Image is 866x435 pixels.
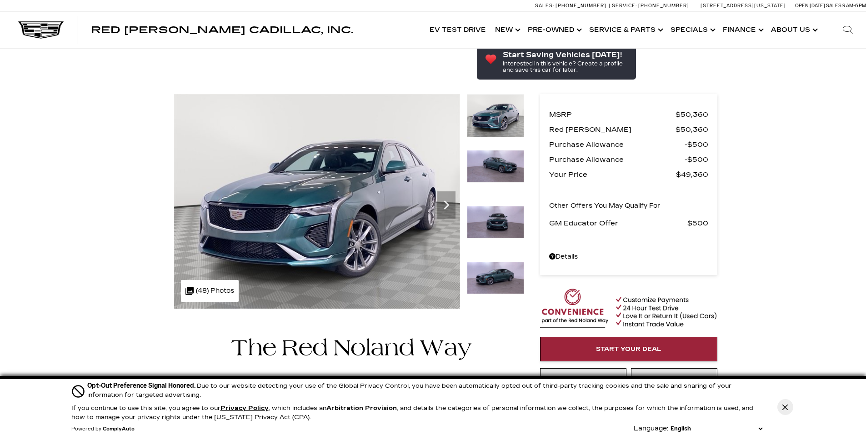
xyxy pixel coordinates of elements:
span: Service: [612,3,637,9]
span: Opt-Out Preference Signal Honored . [87,382,197,390]
img: New 2025 Typhoon Metallic Cadillac Sport image 2 [467,150,524,183]
a: Red [PERSON_NAME] $50,360 [549,123,708,136]
span: $50,360 [676,108,708,121]
a: Purchase Allowance $500 [549,153,708,166]
span: Sales: [826,3,842,9]
a: Sales: [PHONE_NUMBER] [535,3,609,8]
a: Service: [PHONE_NUMBER] [609,3,691,8]
a: Schedule Test Drive [631,368,717,393]
img: New 2025 Typhoon Metallic Cadillac Sport image 1 [467,94,524,137]
span: $500 [685,138,708,151]
a: Specials [666,12,718,48]
div: Language: [634,425,668,432]
a: GM Educator Offer $500 [549,217,708,230]
span: $49,360 [676,168,708,181]
a: Your Price $49,360 [549,168,708,181]
select: Language Select [668,424,765,433]
div: Next [437,191,456,219]
strong: Arbitration Provision [326,405,397,412]
span: $500 [685,153,708,166]
div: Due to our website detecting your use of the Global Privacy Control, you have been automatically ... [87,381,765,400]
span: [PHONE_NUMBER] [638,3,689,9]
a: Privacy Policy [220,405,269,412]
a: Service & Parts [585,12,666,48]
a: New [491,12,523,48]
a: Purchase Allowance $500 [549,138,708,151]
a: MSRP $50,360 [549,108,708,121]
span: Start Your Deal [596,345,661,353]
img: New 2025 Typhoon Metallic Cadillac Sport image 1 [174,94,460,309]
p: If you continue to use this site, you agree to our , which includes an , and details the categori... [71,405,753,421]
a: Instant Trade Value [540,368,626,393]
span: Purchase Allowance [549,153,685,166]
div: Powered by [71,426,135,432]
img: New 2025 Typhoon Metallic Cadillac Sport image 3 [467,206,524,239]
button: Close Button [777,399,793,415]
span: MSRP [549,108,676,121]
a: ComplyAuto [103,426,135,432]
a: Details [549,250,708,263]
span: Purchase Allowance [549,138,685,151]
img: Cadillac Dark Logo with Cadillac White Text [18,21,64,39]
a: Pre-Owned [523,12,585,48]
img: New 2025 Typhoon Metallic Cadillac Sport image 4 [467,262,524,295]
span: $500 [687,217,708,230]
a: Finance [718,12,766,48]
a: Red [PERSON_NAME] Cadillac, Inc. [91,25,353,35]
span: $50,360 [676,123,708,136]
p: Other Offers You May Qualify For [549,200,661,212]
div: (48) Photos [181,280,239,302]
a: [STREET_ADDRESS][US_STATE] [701,3,786,9]
a: Start Your Deal [540,337,717,361]
a: EV Test Drive [425,12,491,48]
span: [PHONE_NUMBER] [556,3,606,9]
a: About Us [766,12,821,48]
span: GM Educator Offer [549,217,687,230]
span: Sales: [535,3,554,9]
span: Open [DATE] [795,3,825,9]
span: Red [PERSON_NAME] [549,123,676,136]
span: Your Price [549,168,676,181]
span: 9 AM-6 PM [842,3,866,9]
